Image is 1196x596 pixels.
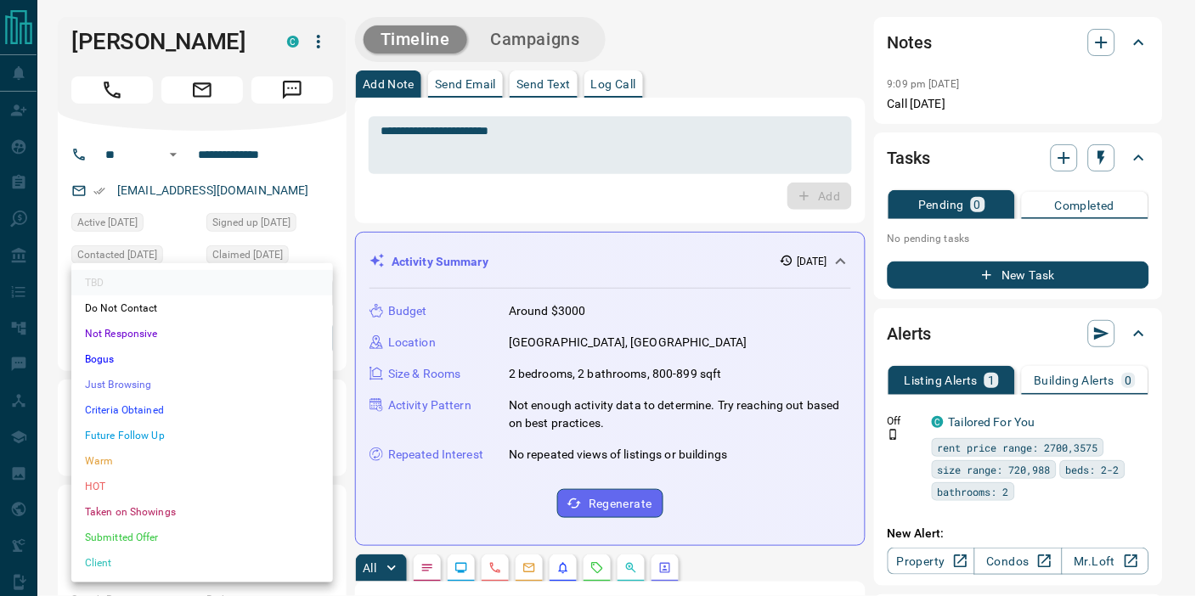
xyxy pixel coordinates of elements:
li: Do Not Contact [71,295,333,321]
li: Client [71,550,333,576]
li: Taken on Showings [71,499,333,525]
li: Bogus [71,346,333,372]
li: Not Responsive [71,321,333,346]
li: Criteria Obtained [71,397,333,423]
li: HOT [71,474,333,499]
li: Submitted Offer [71,525,333,550]
li: Future Follow Up [71,423,333,448]
li: Warm [71,448,333,474]
li: Just Browsing [71,372,333,397]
